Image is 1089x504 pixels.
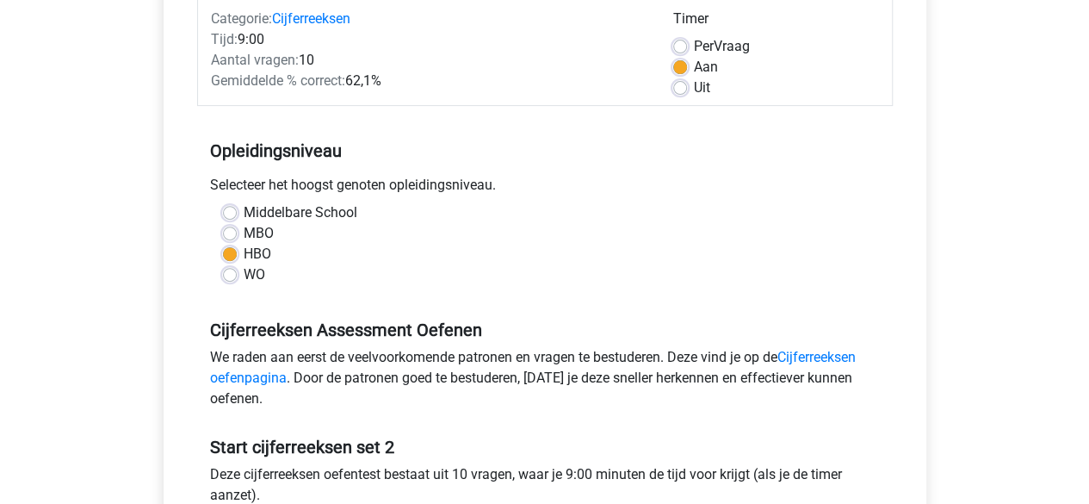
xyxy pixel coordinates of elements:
[197,347,893,416] div: We raden aan eerst de veelvoorkomende patronen en vragen te bestuderen. Deze vind je op de . Door...
[694,78,710,98] label: Uit
[244,202,357,223] label: Middelbare School
[198,29,660,50] div: 9:00
[272,10,350,27] a: Cijferreeksen
[694,57,718,78] label: Aan
[211,72,345,89] span: Gemiddelde % correct:
[244,223,274,244] label: MBO
[694,38,714,54] span: Per
[197,175,893,202] div: Selecteer het hoogst genoten opleidingsniveau.
[210,437,880,457] h5: Start cijferreeksen set 2
[198,50,660,71] div: 10
[210,134,880,168] h5: Opleidingsniveau
[673,9,879,36] div: Timer
[244,244,271,264] label: HBO
[211,52,299,68] span: Aantal vragen:
[210,320,880,340] h5: Cijferreeksen Assessment Oefenen
[211,31,238,47] span: Tijd:
[694,36,750,57] label: Vraag
[198,71,660,91] div: 62,1%
[211,10,272,27] span: Categorie:
[244,264,265,285] label: WO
